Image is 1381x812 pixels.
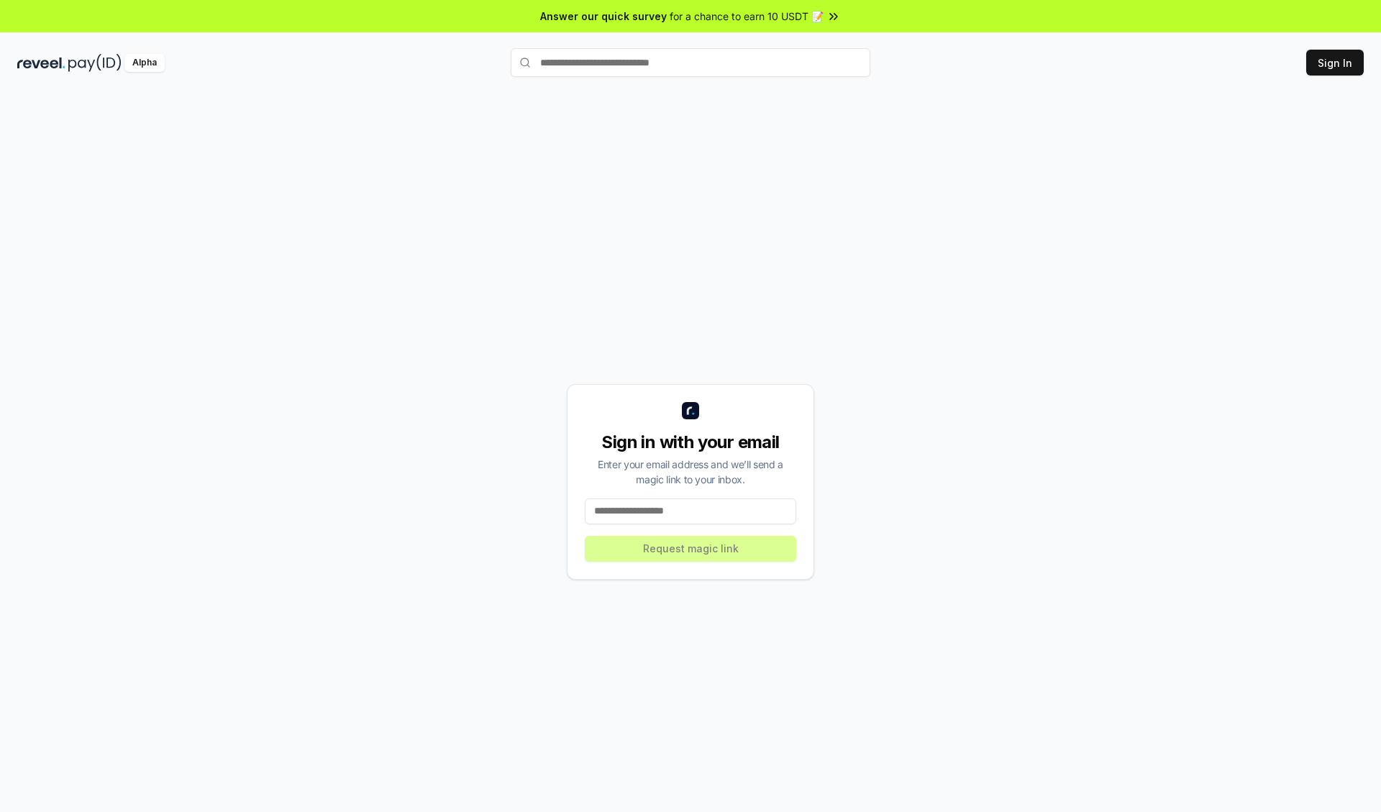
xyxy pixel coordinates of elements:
div: Sign in with your email [585,431,796,454]
img: logo_small [682,402,699,419]
img: reveel_dark [17,54,65,72]
div: Alpha [124,54,165,72]
span: Answer our quick survey [540,9,667,24]
button: Sign In [1306,50,1364,76]
div: Enter your email address and we’ll send a magic link to your inbox. [585,457,796,487]
img: pay_id [68,54,122,72]
span: for a chance to earn 10 USDT 📝 [670,9,824,24]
